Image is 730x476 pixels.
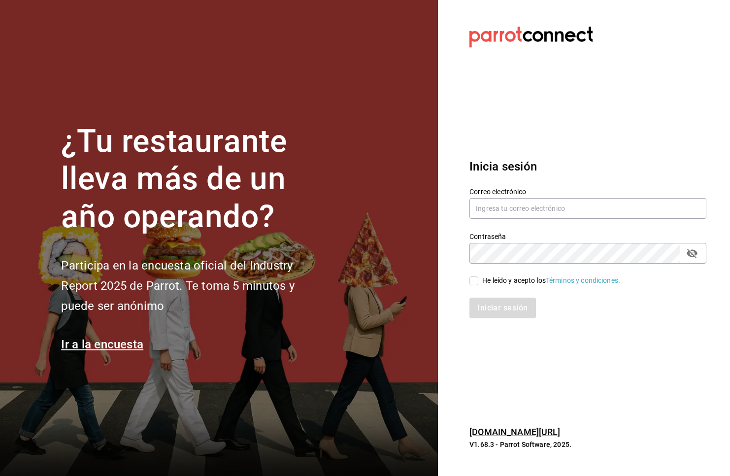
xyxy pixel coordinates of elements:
[482,275,620,286] div: He leído y acepto los
[469,427,560,437] a: [DOMAIN_NAME][URL]
[469,440,706,449] p: V1.68.3 - Parrot Software, 2025.
[61,256,327,316] h2: Participa en la encuesta oficial del Industry Report 2025 de Parrot. Te toma 5 minutos y puede se...
[469,233,706,239] label: Contraseña
[469,198,706,219] input: Ingresa tu correo electrónico
[469,158,706,175] h3: Inicia sesión
[684,245,700,262] button: passwordField
[61,338,143,351] a: Ir a la encuesta
[469,188,706,195] label: Correo electrónico
[61,123,327,236] h1: ¿Tu restaurante lleva más de un año operando?
[546,276,620,284] a: Términos y condiciones.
